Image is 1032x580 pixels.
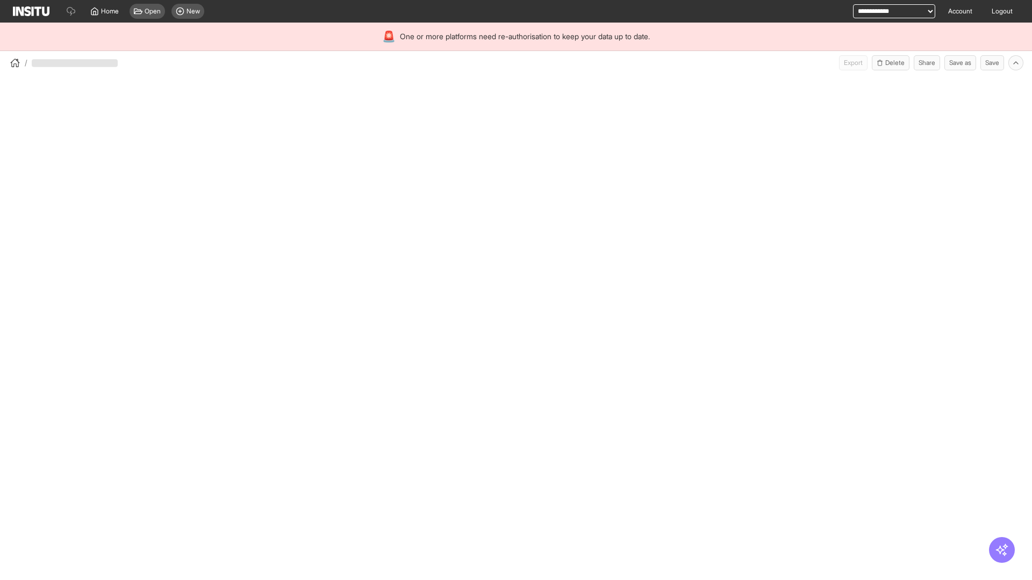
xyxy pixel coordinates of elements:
[187,7,200,16] span: New
[914,55,940,70] button: Share
[839,55,868,70] button: Export
[839,55,868,70] span: Can currently only export from Insights reports.
[101,7,119,16] span: Home
[145,7,161,16] span: Open
[400,31,650,42] span: One or more platforms need re-authorisation to keep your data up to date.
[980,55,1004,70] button: Save
[944,55,976,70] button: Save as
[382,29,396,44] div: 🚨
[9,56,27,69] button: /
[25,57,27,68] span: /
[872,55,909,70] button: Delete
[13,6,49,16] img: Logo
